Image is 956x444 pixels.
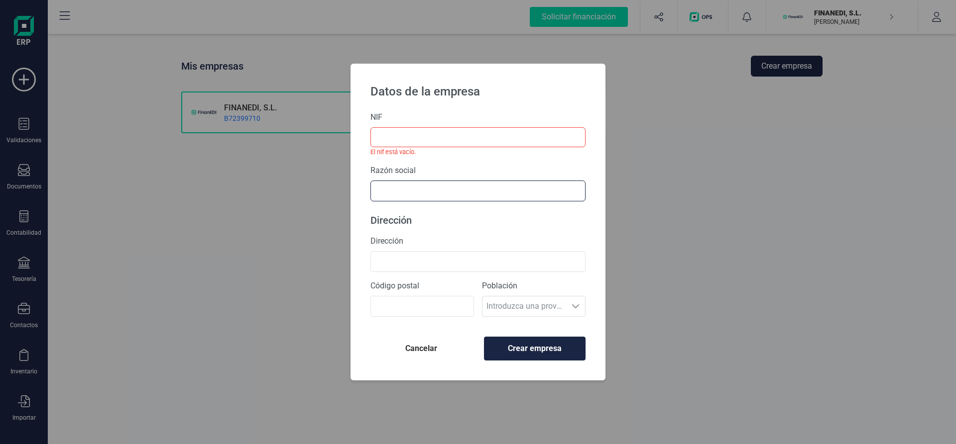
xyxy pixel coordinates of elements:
[370,280,474,292] label: Código postal
[370,337,472,360] button: Cancelar
[370,213,586,227] p: Dirección
[370,111,586,123] label: NIF
[482,280,586,292] label: Población
[370,235,586,247] label: Dirección
[492,343,577,355] span: Crear empresa
[378,343,464,355] span: Cancelar
[370,165,586,177] label: Razón social
[362,76,594,103] p: Datos de la empresa
[370,147,586,157] small: El nif está vacío.
[484,337,586,360] button: Crear empresa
